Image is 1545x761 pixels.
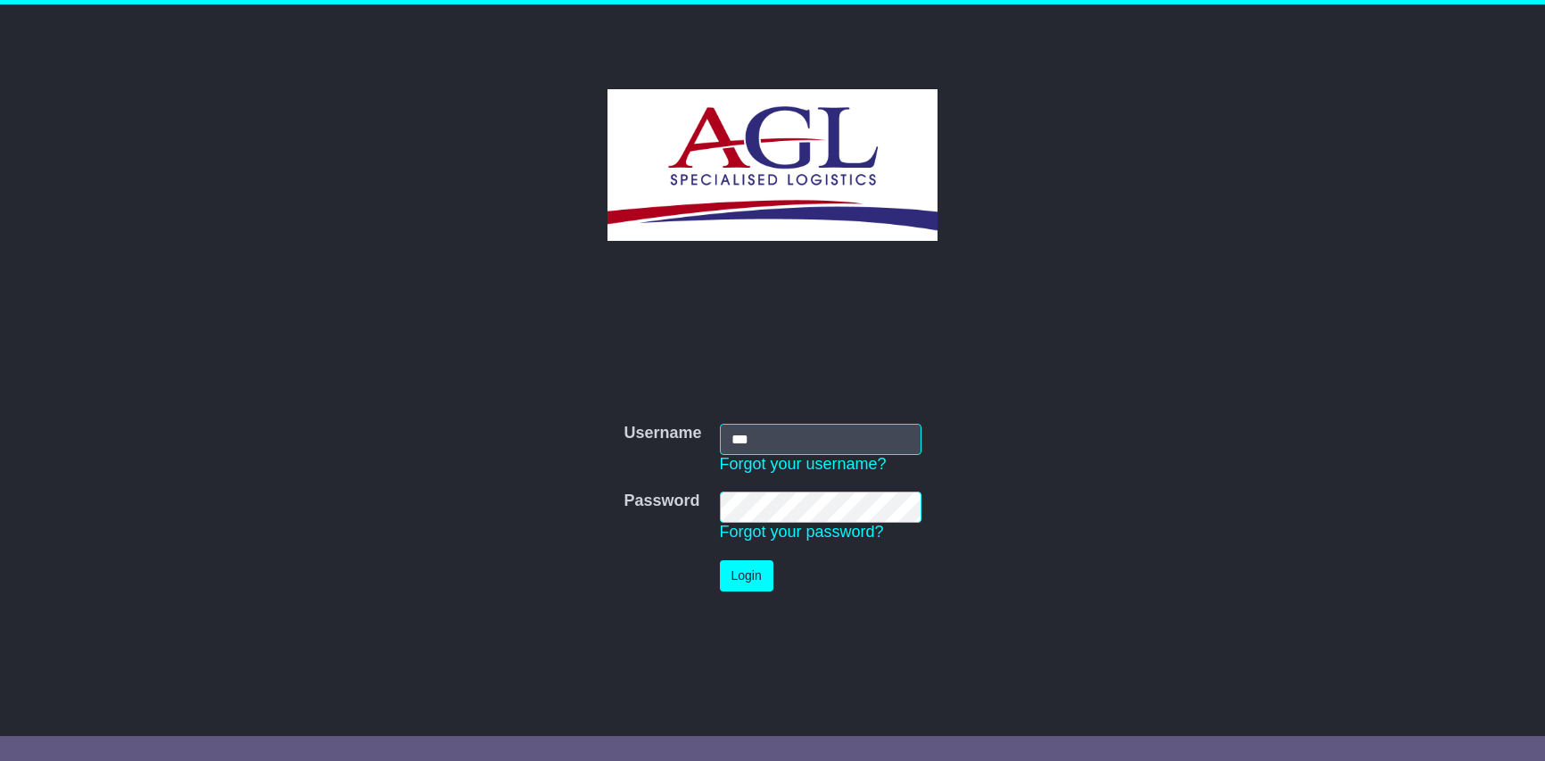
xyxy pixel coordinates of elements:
[624,424,701,443] label: Username
[720,455,887,473] a: Forgot your username?
[720,523,884,541] a: Forgot your password?
[720,560,773,591] button: Login
[607,89,937,241] img: AGL SPECIALISED LOGISTICS
[624,492,699,511] label: Password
